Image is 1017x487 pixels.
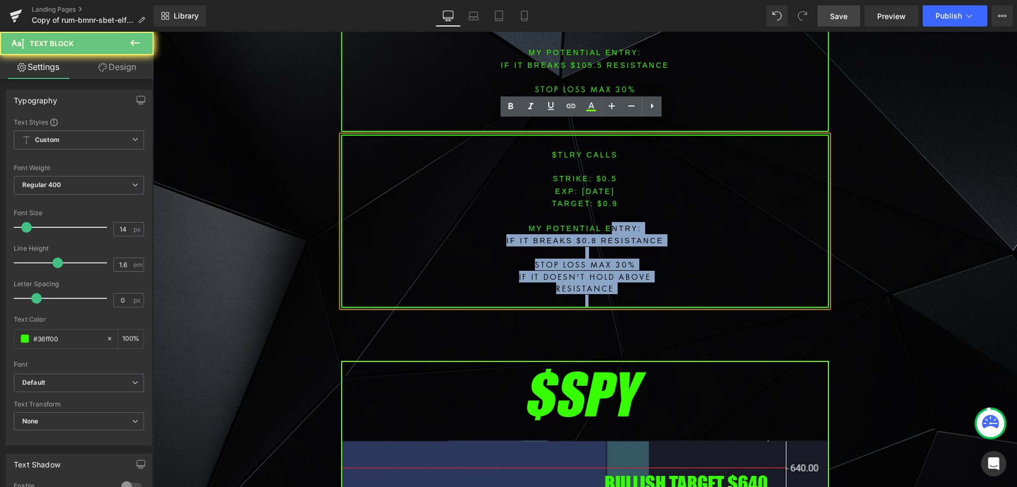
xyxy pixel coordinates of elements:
button: Publish [923,5,987,26]
span: em [133,261,142,268]
a: Design [79,55,156,79]
button: More [992,5,1013,26]
button: Undo [766,5,788,26]
b: Custom [35,136,59,145]
span: Copy of rum-bmnr-sbet-elf-tlry-spy [32,16,133,24]
a: Landing Pages [32,5,154,14]
a: Tablet [486,5,512,26]
a: Laptop [461,5,486,26]
div: Letter Spacing [14,280,144,288]
div: Typography [14,90,57,105]
span: px [133,226,142,233]
font: EXP: [402,155,425,164]
font: IF IT BREAKS $0.8 resistance [353,205,511,213]
span: Library [174,11,199,21]
span: Publish [935,12,962,20]
span: Preview [877,11,906,22]
a: Desktop [435,5,461,26]
span: TARGET: $0.9 [399,167,465,176]
span: Save [830,11,847,22]
p: resistance [189,251,675,262]
font: MY POTENTIAL ENTRY: [376,16,488,25]
a: Mobile [512,5,537,26]
input: Color [33,333,101,344]
div: Text Shadow [14,454,60,469]
div: % [118,330,144,348]
button: Redo [792,5,813,26]
div: Text Color [14,316,144,323]
div: Font [14,361,144,368]
div: Font Weight [14,164,144,172]
a: Preview [864,5,918,26]
div: Font Size [14,209,144,217]
div: Text Transform [14,401,144,408]
p: STOP LOSS MAX 30% [189,51,675,63]
p: resistance [189,75,675,86]
p: STOP LOSS MAX 30% [189,227,675,238]
div: Text Styles [14,118,144,126]
a: New Library [154,5,206,26]
span: px [133,297,142,304]
p: IF IT DOESN'T HOLD above [189,239,675,251]
div: Line Height [14,245,144,252]
div: Open Intercom Messenger [981,451,1006,476]
b: None [22,417,39,425]
i: Default [22,378,45,387]
span: [DATE] [429,155,462,164]
span: Text Block [30,39,74,48]
font: IF IT BREAKS $105.5 resistance [347,29,516,38]
font: STRIKE: $0.5 [400,143,465,151]
b: Regular 400 [22,181,61,189]
font: MY POTENTIAL ENTRY: [376,192,488,201]
p: IF IT DOESN'T HOLD above [189,63,675,75]
font: $tlry CALLS [399,119,465,127]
